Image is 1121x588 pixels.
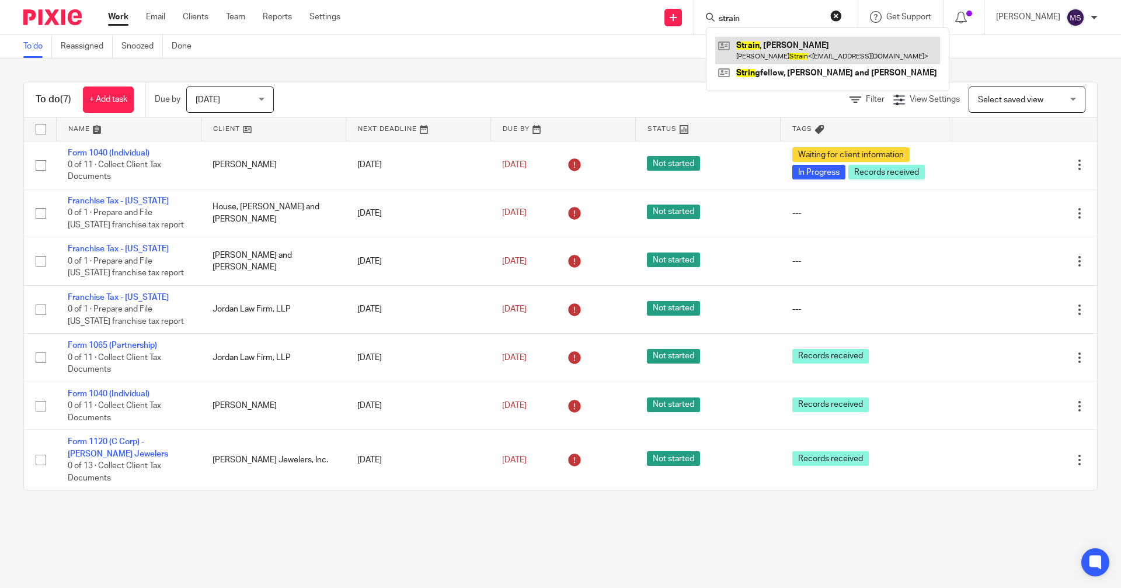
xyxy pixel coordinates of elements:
[502,456,527,464] span: [DATE]
[263,11,292,23] a: Reports
[172,35,200,58] a: Done
[83,87,134,113] a: + Add task
[346,189,490,237] td: [DATE]
[23,35,52,58] a: To do
[201,189,346,237] td: House, [PERSON_NAME] and [PERSON_NAME]
[201,334,346,382] td: Jordan Law Firm, LLP
[886,13,931,21] span: Get Support
[108,11,128,23] a: Work
[978,96,1043,104] span: Select saved view
[183,11,208,23] a: Clients
[502,402,527,410] span: [DATE]
[346,141,490,189] td: [DATE]
[792,147,910,162] span: Waiting for client information
[68,354,161,374] span: 0 of 11 · Collect Client Tax Documents
[792,255,941,267] div: ---
[201,430,346,490] td: [PERSON_NAME] Jewelers, Inc.
[346,430,490,490] td: [DATE]
[792,397,869,412] span: Records received
[502,209,527,217] span: [DATE]
[866,95,885,103] span: Filter
[848,165,925,179] span: Records received
[647,156,700,171] span: Not started
[792,303,941,315] div: ---
[502,354,527,362] span: [DATE]
[502,257,527,265] span: [DATE]
[647,397,700,412] span: Not started
[68,390,149,398] a: Form 1040 (Individual)
[346,285,490,333] td: [DATE]
[647,451,700,466] span: Not started
[346,334,490,382] td: [DATE]
[146,11,165,23] a: Email
[1066,8,1085,27] img: svg%3E
[68,149,149,157] a: Form 1040 (Individual)
[68,245,169,253] a: Franchise Tax - [US_STATE]
[792,165,845,179] span: In Progress
[68,462,161,482] span: 0 of 13 · Collect Client Tax Documents
[68,402,161,422] span: 0 of 11 · Collect Client Tax Documents
[60,95,71,104] span: (7)
[68,209,184,230] span: 0 of 1 · Prepare and File [US_STATE] franchise tax report
[718,14,823,25] input: Search
[155,94,180,105] p: Due by
[68,438,168,458] a: Form 1120 (C Corp) - [PERSON_NAME] Jewelers
[68,197,169,205] a: Franchise Tax - [US_STATE]
[201,141,346,189] td: [PERSON_NAME]
[647,301,700,316] span: Not started
[792,349,869,364] span: Records received
[346,382,490,430] td: [DATE]
[36,94,71,106] h1: To do
[647,205,700,219] span: Not started
[226,11,245,23] a: Team
[792,207,941,219] div: ---
[996,11,1060,23] p: [PERSON_NAME]
[502,161,527,169] span: [DATE]
[68,257,184,278] span: 0 of 1 · Prepare and File [US_STATE] franchise tax report
[68,293,169,302] a: Franchise Tax - [US_STATE]
[23,9,82,25] img: Pixie
[647,349,700,364] span: Not started
[68,305,184,326] span: 0 of 1 · Prepare and File [US_STATE] franchise tax report
[68,341,157,350] a: Form 1065 (Partnership)
[201,285,346,333] td: Jordan Law Firm, LLP
[792,126,812,132] span: Tags
[910,95,960,103] span: View Settings
[502,305,527,313] span: [DATE]
[68,161,161,181] span: 0 of 11 · Collect Client Tax Documents
[61,35,113,58] a: Reassigned
[830,10,842,22] button: Clear
[121,35,163,58] a: Snoozed
[647,253,700,267] span: Not started
[201,382,346,430] td: [PERSON_NAME]
[201,237,346,285] td: [PERSON_NAME] and [PERSON_NAME]
[792,451,869,466] span: Records received
[196,96,220,104] span: [DATE]
[309,11,340,23] a: Settings
[346,237,490,285] td: [DATE]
